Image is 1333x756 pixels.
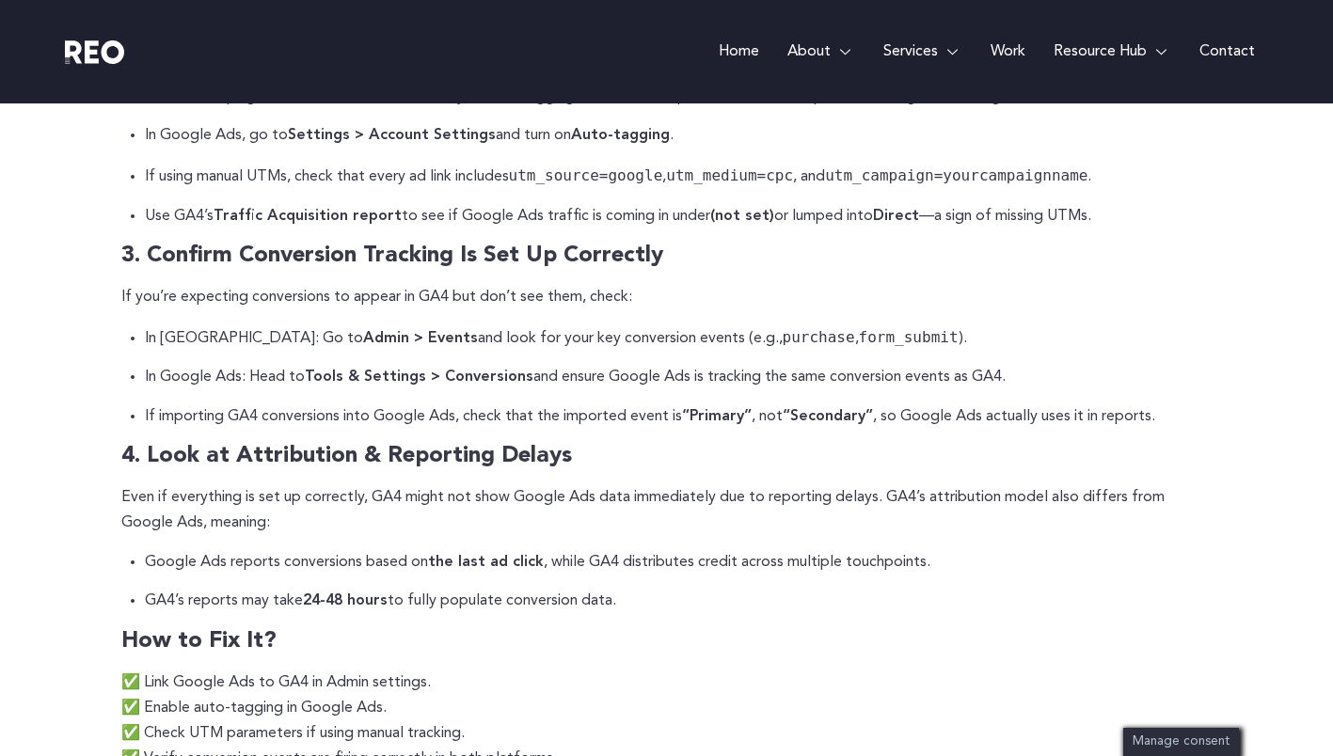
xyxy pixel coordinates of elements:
strong: How to Fix It? [121,630,277,653]
p: GA4’s reports may take to fully populate conversion data. [145,589,1213,614]
p: In [GEOGRAPHIC_DATA]: Go to and look for your key conversion events (e.g., , ). [145,324,1213,352]
strong: “Primary” [682,409,752,424]
strong: Auto-tagging [571,128,670,143]
strong: 4. Look at Attribution & Reporting Delays [121,445,572,467]
p: In Google Ads: Head to and ensure Google Ads is tracking the same conversion events as GA4. [145,365,1213,390]
strong: the last ad click [428,555,544,570]
p: Use GA4’s to see if Google Ads traffic is coming in under or lumped into —a sign of missing UTMs. [145,204,1213,229]
p: If you’re expecting conversions to appear in GA4 but don’t see them, check: [121,285,1213,310]
code: utm_medium=cpc [666,166,793,184]
p: In Google Ads, go to and turn on . [145,123,1213,149]
strong: Admin > Events [363,331,478,346]
strong: “Secondary” [783,409,873,424]
code: utm_source=google [509,166,663,184]
code: purchase [783,328,855,346]
code: utm_campaign=yourcampaignname [825,166,1087,184]
strong: 24-48 hours [303,593,388,608]
strong: Direct [873,209,919,224]
p: If importing GA4 conversions into Google Ads, check that the imported event is , not , so Google ... [145,404,1213,430]
strong: (not set) [710,209,774,224]
p: Even if everything is set up correctly, GA4 might not show Google Ads data immediately due to rep... [121,485,1213,536]
p: Google Ads reports conversions based on , while GA4 distributes credit across multiple touchpoints. [145,550,1213,575]
strong: Tools & Settings > Conversions [305,370,533,385]
strong: Traffic Acquisition report [214,209,402,224]
p: If using manual UTMs, check that every ad link includes , , and . [145,163,1213,190]
strong: 3. Confirm Conversion Tracking Is Set Up Correctly [121,244,663,267]
code: form_submit [859,328,959,346]
span: Manage consent [1133,735,1230,748]
strong: Settings > Account Settings [288,128,496,143]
